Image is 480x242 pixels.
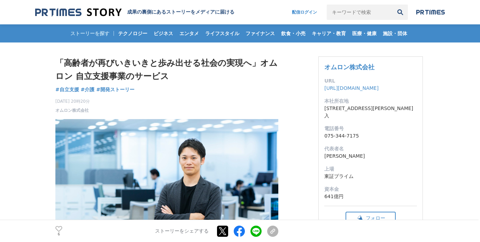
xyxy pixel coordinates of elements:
a: [URL][DOMAIN_NAME] [324,85,379,91]
button: 検索 [393,5,408,20]
img: 成果の裏側にあるストーリーをメディアに届ける [35,8,122,17]
a: オムロン株式会社 [55,107,89,114]
dd: 東証プライム [324,173,417,180]
h2: 成果の裏側にあるストーリーをメディアに届ける [127,9,234,15]
a: ファイナンス [243,24,278,42]
dd: 641億円 [324,193,417,200]
input: キーワードで検索 [327,5,393,20]
a: 成果の裏側にあるストーリーをメディアに届ける 成果の裏側にあるストーリーをメディアに届ける [35,8,234,17]
span: テクノロジー [115,30,150,37]
a: 施設・団体 [380,24,410,42]
h1: 「高齢者が再びいきいきと歩み出せる社会の実現へ」オムロン 自立支援事業のサービス [55,56,278,83]
span: ビジネス [151,30,176,37]
p: 6 [55,233,62,236]
a: ビジネス [151,24,176,42]
a: #開発ストーリー [96,86,134,93]
dt: URL [324,77,417,85]
a: 飲食・小売 [278,24,308,42]
a: エンタメ [177,24,202,42]
a: テクノロジー [115,24,150,42]
span: キャリア・教育 [309,30,349,37]
span: [DATE] 20時20分 [55,98,90,104]
a: オムロン株式会社 [324,63,374,71]
dt: 代表者名 [324,145,417,153]
img: prtimes [416,9,445,15]
a: ライフスタイル [202,24,242,42]
dd: [STREET_ADDRESS][PERSON_NAME]入 [324,105,417,119]
dt: 上場 [324,165,417,173]
dt: 本社所在地 [324,97,417,105]
span: ライフスタイル [202,30,242,37]
a: キャリア・教育 [309,24,349,42]
span: 飲食・小売 [278,30,308,37]
button: フォロー [346,212,396,225]
p: ストーリーをシェアする [155,228,209,234]
dd: 075-344-7175 [324,132,417,140]
a: 配信ログイン [285,5,324,20]
dt: 資本金 [324,186,417,193]
span: 施設・団体 [380,30,410,37]
span: エンタメ [177,30,202,37]
dt: 電話番号 [324,125,417,132]
span: ファイナンス [243,30,278,37]
a: #介護 [81,86,95,93]
span: 医療・健康 [349,30,379,37]
a: 医療・健康 [349,24,379,42]
dd: [PERSON_NAME] [324,153,417,160]
a: #自立支援 [55,86,79,93]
